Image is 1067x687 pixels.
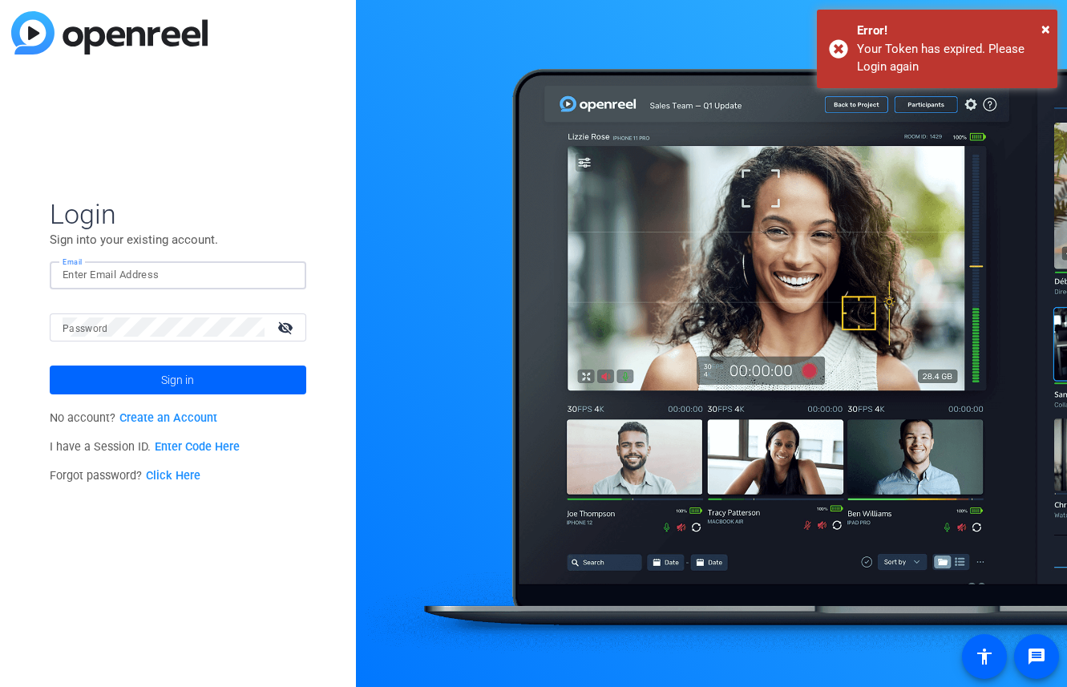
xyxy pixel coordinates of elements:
[146,469,200,483] a: Click Here
[161,360,194,400] span: Sign in
[50,411,217,425] span: No account?
[1027,647,1046,666] mat-icon: message
[50,469,200,483] span: Forgot password?
[155,440,240,454] a: Enter Code Here
[1041,17,1050,41] button: Close
[50,197,306,231] span: Login
[11,11,208,55] img: blue-gradient.svg
[50,440,240,454] span: I have a Session ID.
[63,257,83,266] mat-label: Email
[119,411,217,425] a: Create an Account
[50,366,306,394] button: Sign in
[975,647,994,666] mat-icon: accessibility
[857,40,1045,76] div: Your Token has expired. Please Login again
[63,323,108,334] mat-label: Password
[268,316,306,339] mat-icon: visibility_off
[63,265,293,285] input: Enter Email Address
[1041,19,1050,38] span: ×
[50,231,306,249] p: Sign into your existing account.
[857,22,1045,40] div: Error!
